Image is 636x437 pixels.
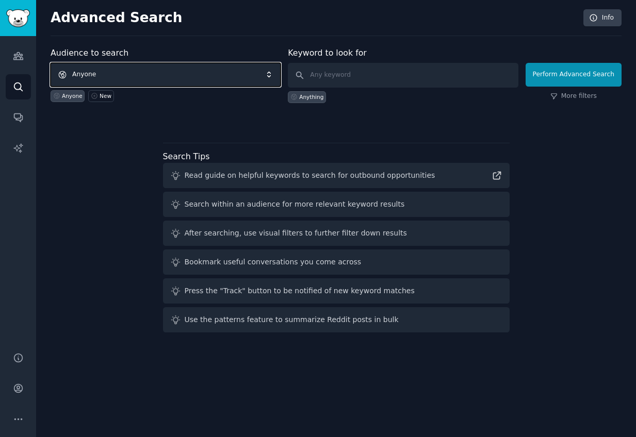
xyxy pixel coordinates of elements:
label: Keyword to look for [288,48,367,58]
h2: Advanced Search [51,10,578,26]
div: Bookmark useful conversations you come across [185,257,362,267]
button: Anyone [51,63,281,87]
div: Anyone [62,92,83,99]
a: Info [583,9,622,27]
div: New [100,92,111,99]
div: Read guide on helpful keywords to search for outbound opportunities [185,170,435,181]
div: Press the "Track" button to be notified of new keyword matches [185,285,415,296]
a: New [88,90,113,102]
div: Anything [299,93,323,100]
a: More filters [550,92,597,101]
label: Search Tips [163,152,210,161]
div: Search within an audience for more relevant keyword results [185,199,405,210]
img: GummySearch logo [6,9,30,27]
label: Audience to search [51,48,128,58]
div: Use the patterns feature to summarize Reddit posts in bulk [185,314,399,325]
input: Any keyword [288,63,518,88]
div: After searching, use visual filters to further filter down results [185,228,407,239]
button: Perform Advanced Search [526,63,622,87]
